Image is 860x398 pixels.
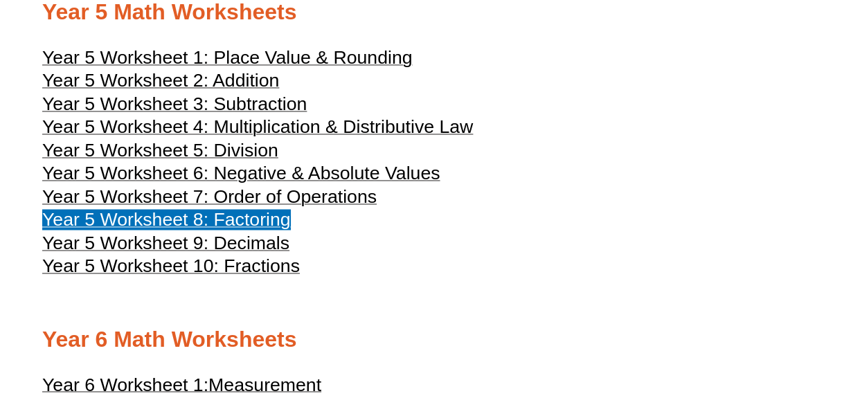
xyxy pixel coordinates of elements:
a: Year 5 Worksheet 4: Multiplication & Distributive Law [42,123,473,136]
span: Year 5 Worksheet 10: Fractions [42,255,300,276]
a: Year 6 Worksheet 1:Measurement [42,380,321,394]
a: Year 5 Worksheet 1: Place Value & Rounding [42,53,412,67]
span: Year 5 Worksheet 5: Division [42,140,278,161]
span: Year 5 Worksheet 4: Multiplication & Distributive Law [42,116,473,137]
a: Year 5 Worksheet 9: Decimals [42,239,289,253]
span: Year 6 Worksheet 1: [42,374,208,395]
a: Year 5 Worksheet 6: Negative & Absolute Values [42,169,440,183]
iframe: Chat Widget [631,242,860,398]
a: Year 5 Worksheet 5: Division [42,146,278,160]
span: Year 5 Worksheet 9: Decimals [42,233,289,253]
a: Year 5 Worksheet 3: Subtraction [42,100,307,114]
span: Measurement [208,374,321,395]
a: Year 5 Worksheet 7: Order of Operations [42,192,377,206]
span: Year 5 Worksheet 8: Factoring [42,209,291,230]
span: Year 5 Worksheet 7: Order of Operations [42,186,377,207]
span: Year 5 Worksheet 6: Negative & Absolute Values [42,163,440,183]
a: Year 5 Worksheet 2: Addition [42,76,279,90]
h2: Year 6 Math Worksheets [42,325,818,354]
a: Year 5 Worksheet 8: Factoring [42,215,291,229]
span: Year 5 Worksheet 3: Subtraction [42,93,307,114]
span: Year 5 Worksheet 2: Addition [42,70,279,91]
span: Year 5 Worksheet 1: Place Value & Rounding [42,47,412,68]
a: Year 5 Worksheet 10: Fractions [42,262,300,275]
